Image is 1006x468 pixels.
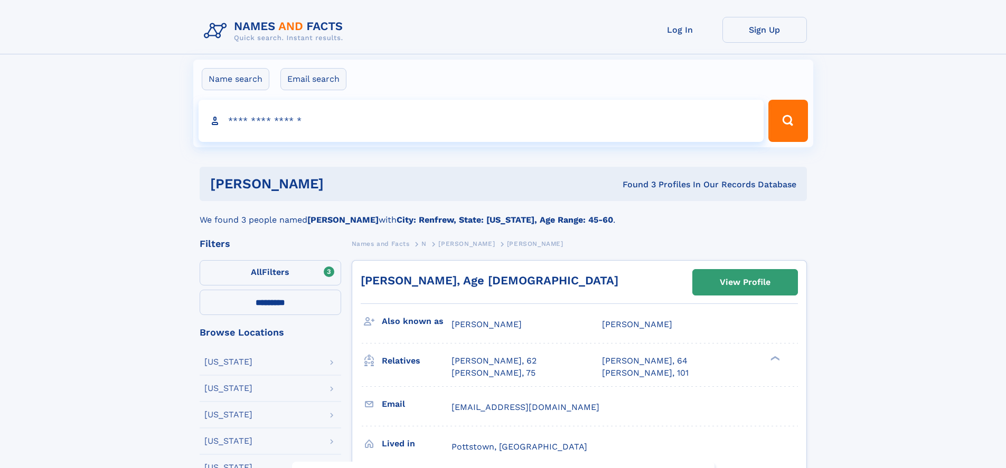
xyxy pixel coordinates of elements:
a: [PERSON_NAME], Age [DEMOGRAPHIC_DATA] [361,274,618,287]
b: City: Renfrew, State: [US_STATE], Age Range: 45-60 [397,215,613,225]
span: [PERSON_NAME] [438,240,495,247]
h3: Lived in [382,435,452,453]
div: View Profile [720,270,770,294]
b: [PERSON_NAME] [307,215,379,225]
span: [PERSON_NAME] [507,240,563,247]
div: Found 3 Profiles In Our Records Database [473,179,796,190]
div: ❯ [768,355,781,362]
span: [PERSON_NAME] [452,319,522,329]
div: [US_STATE] [204,410,252,419]
a: [PERSON_NAME], 75 [452,367,535,379]
a: N [421,237,427,250]
input: search input [199,100,764,142]
div: We found 3 people named with . [200,201,807,226]
a: Names and Facts [352,237,410,250]
span: [EMAIL_ADDRESS][DOMAIN_NAME] [452,402,599,412]
a: [PERSON_NAME], 62 [452,355,537,367]
h3: Relatives [382,352,452,370]
a: [PERSON_NAME] [438,237,495,250]
img: Logo Names and Facts [200,17,352,45]
a: [PERSON_NAME], 64 [602,355,688,367]
div: Filters [200,239,341,249]
button: Search Button [768,100,807,142]
h3: Email [382,395,452,413]
div: Browse Locations [200,328,341,337]
h3: Also known as [382,312,452,330]
label: Email search [280,68,346,90]
label: Name search [202,68,269,90]
span: All [251,267,262,277]
a: Log In [638,17,722,43]
a: Sign Up [722,17,807,43]
h1: [PERSON_NAME] [210,177,473,190]
span: Pottstown, [GEOGRAPHIC_DATA] [452,442,587,452]
a: [PERSON_NAME], 101 [602,367,689,379]
div: [US_STATE] [204,437,252,445]
span: [PERSON_NAME] [602,319,672,329]
label: Filters [200,260,341,285]
div: [US_STATE] [204,384,252,393]
span: N [421,240,427,247]
div: [US_STATE] [204,358,252,366]
a: View Profile [693,270,797,295]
